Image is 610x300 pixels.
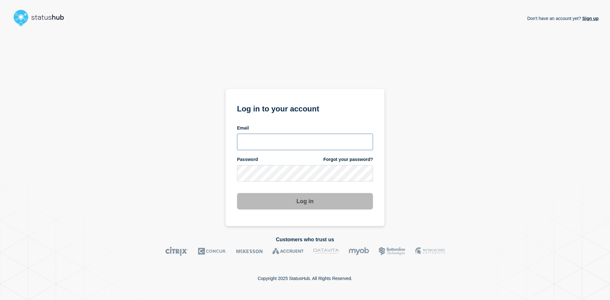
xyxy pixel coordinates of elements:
a: Forgot your password? [323,157,373,163]
img: myob logo [349,247,369,256]
img: MSU logo [415,247,445,256]
img: Accruent logo [272,247,304,256]
img: DataVita logo [313,247,339,256]
img: Concur logo [198,247,227,256]
a: Sign up [581,16,599,21]
button: Log in [237,193,373,210]
p: Copyright 2025 StatusHub. All Rights Reserved. [258,276,352,281]
p: Don't have an account yet? [527,11,599,26]
h2: Customers who trust us [11,237,599,243]
input: email input [237,134,373,150]
img: StatusHub logo [11,8,72,28]
span: Password [237,157,258,163]
img: McKesson logo [236,247,263,256]
input: password input [237,165,373,182]
img: Citrix logo [165,247,188,256]
h1: Log in to your account [237,102,373,114]
span: Email [237,125,249,131]
img: Bottomline logo [379,247,406,256]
